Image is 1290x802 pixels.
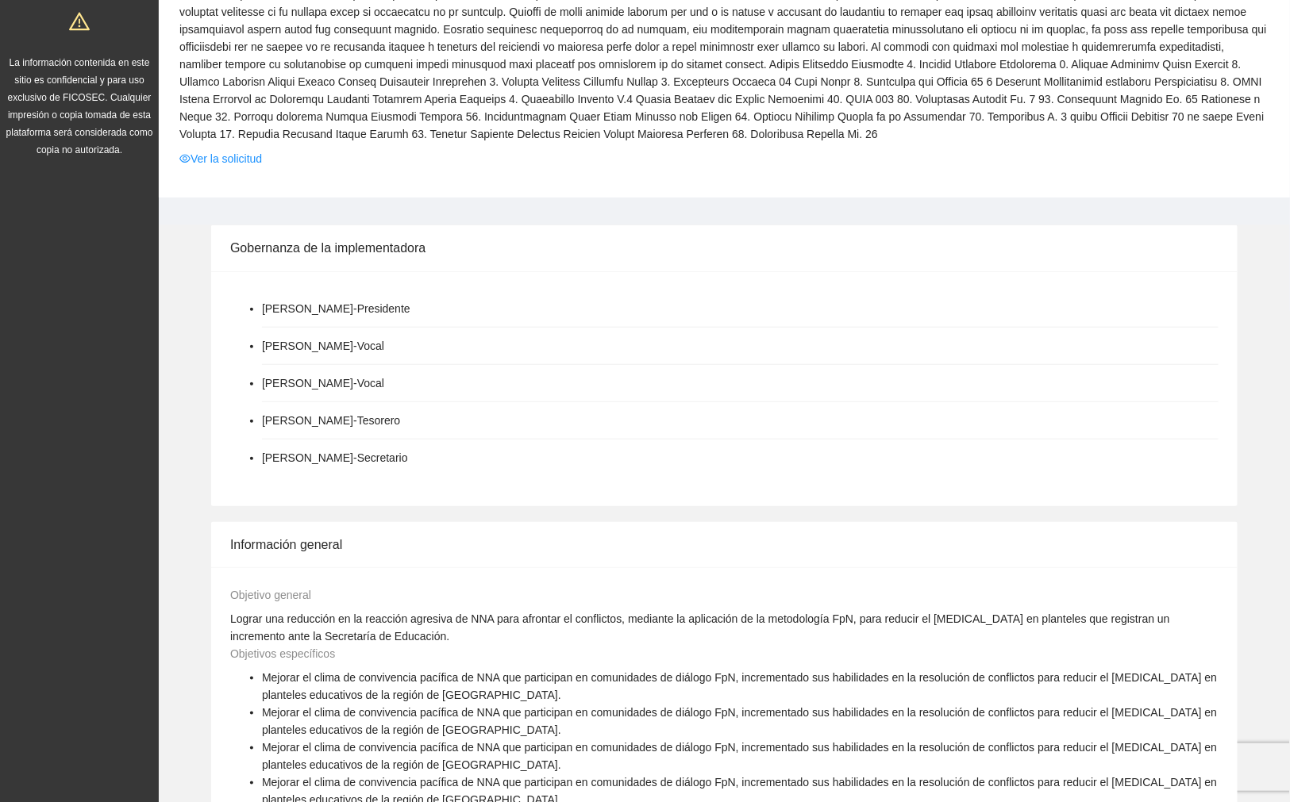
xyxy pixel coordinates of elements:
li: [PERSON_NAME] - Vocal [262,374,384,392]
a: eyeVer la solicitud [179,150,262,167]
li: [PERSON_NAME] - Presidente [262,300,410,317]
span: La información contenida en este sitio es confidencial y para uso exclusivo de FICOSEC. Cualquier... [6,57,153,155]
div: Gobernanza de la implementadora [230,225,1219,271]
div: Información general [230,522,1219,567]
span: Mejorar el clima de convivencia pacífica de NNA que participan en comunidades de diálogo FpN, inc... [262,706,1217,736]
span: Mejorar el clima de convivencia pacífica de NNA que participan en comunidades de diálogo FpN, inc... [262,741,1217,771]
span: Mejorar el clima de convivencia pacífica de NNA que participan en comunidades de diálogo FpN, inc... [262,671,1217,701]
span: warning [69,11,90,32]
li: [PERSON_NAME] - Tesorero [262,412,400,429]
span: Objetivo general [230,589,311,601]
li: [PERSON_NAME] - Secretario [262,449,408,466]
span: Objetivos específicos [230,647,335,660]
span: Lograr una reducción en la reacción agresiva de NNA para afrontar el conflictos, mediante la apli... [230,612,1170,643]
span: eye [179,153,191,164]
li: [PERSON_NAME] - Vocal [262,337,384,355]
